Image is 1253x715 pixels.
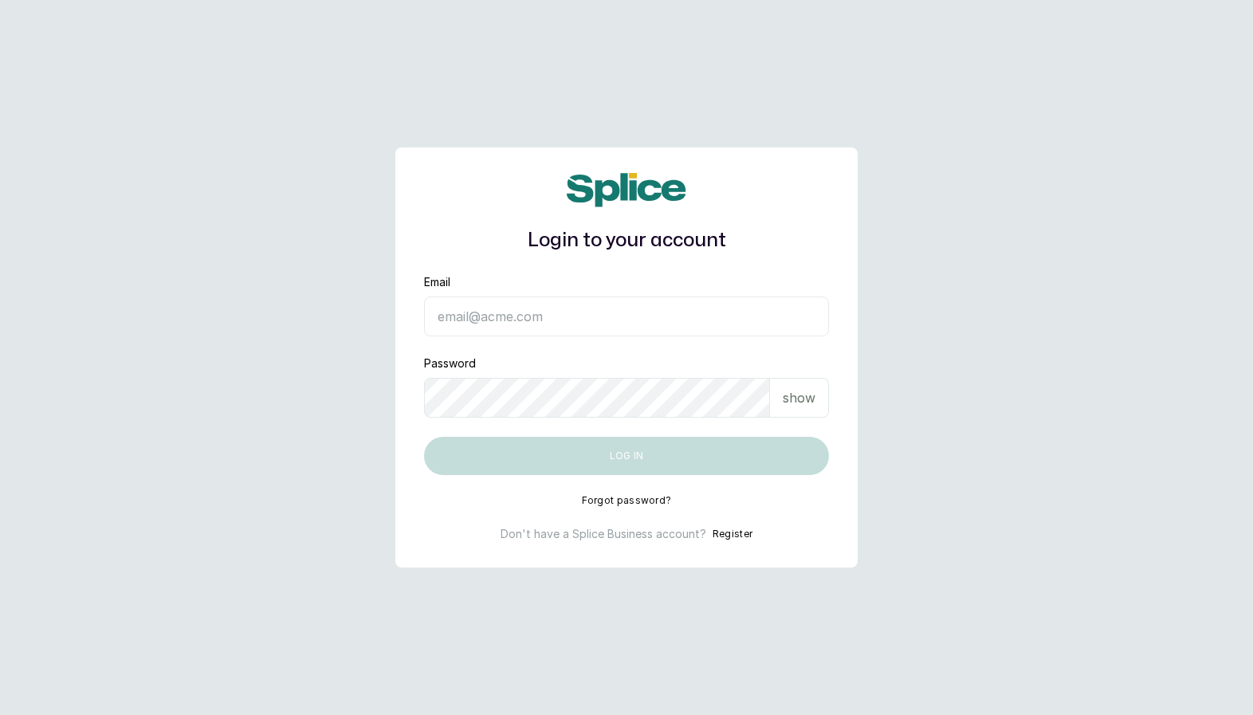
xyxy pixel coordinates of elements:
[424,356,476,371] label: Password
[424,437,829,475] button: Log in
[582,494,672,507] button: Forgot password?
[783,388,815,407] p: show
[501,526,706,542] p: Don't have a Splice Business account?
[713,526,752,542] button: Register
[424,297,829,336] input: email@acme.com
[424,226,829,255] h1: Login to your account
[424,274,450,290] label: Email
